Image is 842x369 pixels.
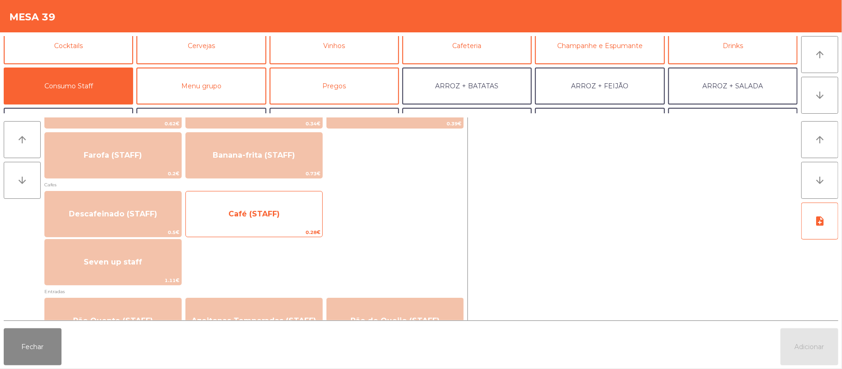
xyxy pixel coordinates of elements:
span: Farofa (STAFF) [84,151,142,160]
span: 1.11€ [45,276,181,285]
button: ARROZ + FEIJÃO [535,68,664,105]
button: Pregos [270,68,399,105]
button: BATATA + BATATA [402,108,532,145]
button: Consumo Staff [4,68,133,105]
span: 0.28€ [186,228,322,237]
button: Fechar [4,328,61,365]
button: arrow_upward [801,121,838,158]
i: arrow_downward [17,175,28,186]
h4: Mesa 39 [9,10,55,24]
button: Drinks [668,27,798,64]
button: BATATA + FEIJÃO [136,108,266,145]
i: arrow_upward [814,49,825,60]
span: 0.5€ [45,228,181,237]
span: 0.34€ [186,119,322,128]
span: Cafes [44,180,464,189]
button: arrow_upward [4,121,41,158]
button: arrow_downward [801,162,838,199]
span: 0.73€ [186,169,322,178]
span: 0.2€ [45,169,181,178]
button: Champanhe e Espumante [535,27,664,64]
button: Cocktails [4,27,133,64]
i: arrow_upward [814,134,825,145]
button: ARROZ + ARROZ [4,108,133,145]
button: Cafeteria [402,27,532,64]
span: Pão Quente (STAFF) [73,316,153,325]
span: 0.39€ [327,119,463,128]
i: arrow_downward [814,175,825,186]
button: arrow_upward [801,36,838,73]
button: BATATA + SALADA [270,108,399,145]
i: arrow_downward [814,90,825,101]
span: Descafeinado (STAFF) [69,209,157,218]
button: ARROZ + SALADA [668,68,798,105]
button: Vinhos [270,27,399,64]
span: Azeitonas Temperadas (STAFF) [191,316,316,325]
button: FEIJÃO + FEIJÃO [668,108,798,145]
button: arrow_downward [801,77,838,114]
span: Seven up staff [84,258,142,266]
span: Pão de Queijo (STAFF) [350,316,440,325]
button: FEIJÃO + SALADA [535,108,664,145]
button: ARROZ + BATATAS [402,68,532,105]
span: Entradas [44,287,464,296]
i: arrow_upward [17,134,28,145]
span: 0.62€ [45,119,181,128]
button: Menu grupo [136,68,266,105]
span: Banana-frita (STAFF) [213,151,295,160]
button: Cervejas [136,27,266,64]
button: note_add [801,203,838,240]
button: arrow_downward [4,162,41,199]
i: note_add [814,215,825,227]
span: Café (STAFF) [228,209,280,218]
